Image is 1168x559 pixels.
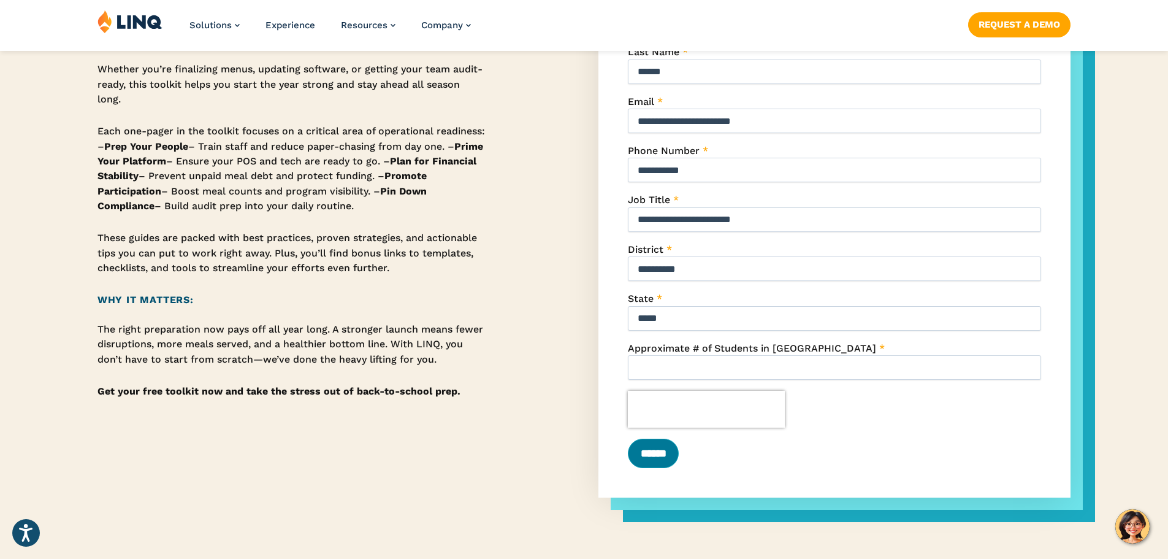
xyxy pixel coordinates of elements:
strong: Plan for Financial Stability [97,155,476,182]
strong: Prep Your People [104,141,188,152]
h2: Why It Matters: [97,293,486,307]
button: Hello, have a question? Let’s chat. [1115,509,1150,544]
a: Resources [341,20,395,31]
strong: Promote Participation [97,170,427,196]
span: Last Name [628,46,679,58]
strong: Prime Your Platform [97,141,483,167]
p: Whether you’re finalizing menus, updating software, or getting your team audit-ready, this toolki... [97,62,486,107]
p: These guides are packed with best practices, proven strategies, and actionable tips you can put t... [97,231,486,276]
nav: Button Navigation [968,10,1071,37]
span: Phone Number [628,145,700,156]
span: District [628,244,663,255]
nav: Primary Navigation [189,10,471,50]
iframe: reCAPTCHA [628,391,785,428]
a: Experience [265,20,315,31]
span: Solutions [189,20,232,31]
span: Job Title [628,194,670,206]
span: Company [421,20,463,31]
a: Company [421,20,471,31]
span: Resources [341,20,387,31]
span: Approximate # of Students in [GEOGRAPHIC_DATA] [628,342,876,354]
a: Solutions [189,20,240,31]
strong: Get your free toolkit now and take the stress out of back-to-school prep. [97,385,460,397]
p: The right preparation now pays off all year long. A stronger launch means fewer disruptions, more... [97,322,486,367]
p: Each one-pager in the toolkit focuses on a critical area of operational readiness: – – Train staf... [97,124,486,214]
strong: Pin Down Compliance [97,185,427,212]
span: State [628,293,654,304]
a: Request a Demo [968,12,1071,37]
img: LINQ | K‑12 Software [97,10,162,33]
span: Email [628,96,654,107]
